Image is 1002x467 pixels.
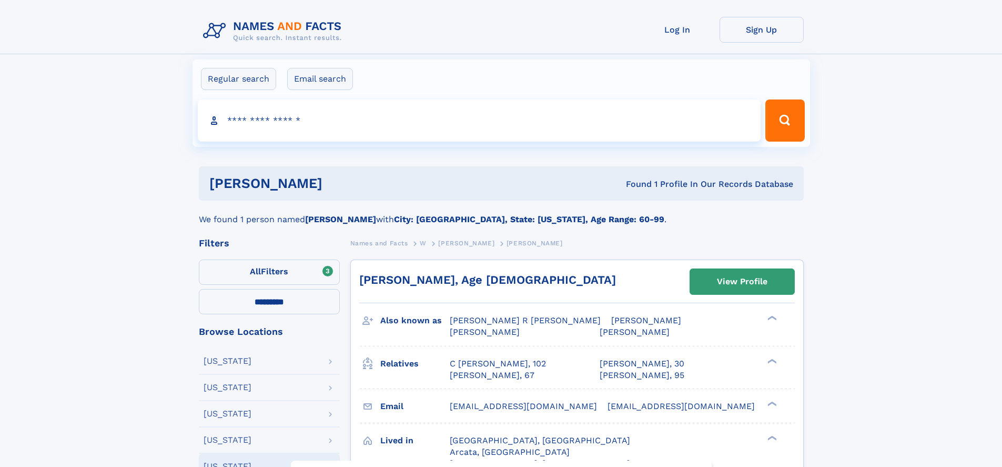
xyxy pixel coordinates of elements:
[199,327,340,336] div: Browse Locations
[420,236,427,250] a: W
[765,434,777,441] div: ❯
[600,358,684,370] a: [PERSON_NAME], 30
[600,370,684,381] a: [PERSON_NAME], 95
[474,178,793,190] div: Found 1 Profile In Our Records Database
[305,214,376,224] b: [PERSON_NAME]
[394,214,664,224] b: City: [GEOGRAPHIC_DATA], State: [US_STATE], Age Range: 60-99
[204,383,251,392] div: [US_STATE]
[199,260,340,285] label: Filters
[450,435,630,445] span: [GEOGRAPHIC_DATA], [GEOGRAPHIC_DATA]
[438,236,494,250] a: [PERSON_NAME]
[690,269,794,294] a: View Profile
[765,400,777,407] div: ❯
[204,410,251,418] div: [US_STATE]
[199,17,350,45] img: Logo Names and Facts
[380,312,450,330] h3: Also known as
[287,68,353,90] label: Email search
[350,236,408,250] a: Names and Facts
[201,68,276,90] label: Regular search
[717,270,767,294] div: View Profile
[507,240,563,247] span: [PERSON_NAME]
[765,315,777,322] div: ❯
[209,177,474,190] h1: [PERSON_NAME]
[720,17,804,43] a: Sign Up
[765,100,804,142] button: Search Button
[198,100,761,142] input: search input
[450,315,601,325] span: [PERSON_NAME] R [PERSON_NAME]
[380,355,450,373] h3: Relatives
[199,239,340,248] div: Filters
[635,17,720,43] a: Log In
[450,358,546,370] a: C [PERSON_NAME], 102
[204,436,251,444] div: [US_STATE]
[250,266,261,276] span: All
[450,327,520,337] span: [PERSON_NAME]
[380,398,450,415] h3: Email
[765,357,777,364] div: ❯
[438,240,494,247] span: [PERSON_NAME]
[380,432,450,450] h3: Lived in
[450,447,570,457] span: Arcata, [GEOGRAPHIC_DATA]
[199,201,804,226] div: We found 1 person named with .
[600,327,670,337] span: [PERSON_NAME]
[611,315,681,325] span: [PERSON_NAME]
[204,357,251,365] div: [US_STATE]
[450,370,534,381] a: [PERSON_NAME], 67
[608,401,755,411] span: [EMAIL_ADDRESS][DOMAIN_NAME]
[450,401,597,411] span: [EMAIL_ADDRESS][DOMAIN_NAME]
[420,240,427,247] span: W
[359,273,616,286] a: [PERSON_NAME], Age [DEMOGRAPHIC_DATA]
